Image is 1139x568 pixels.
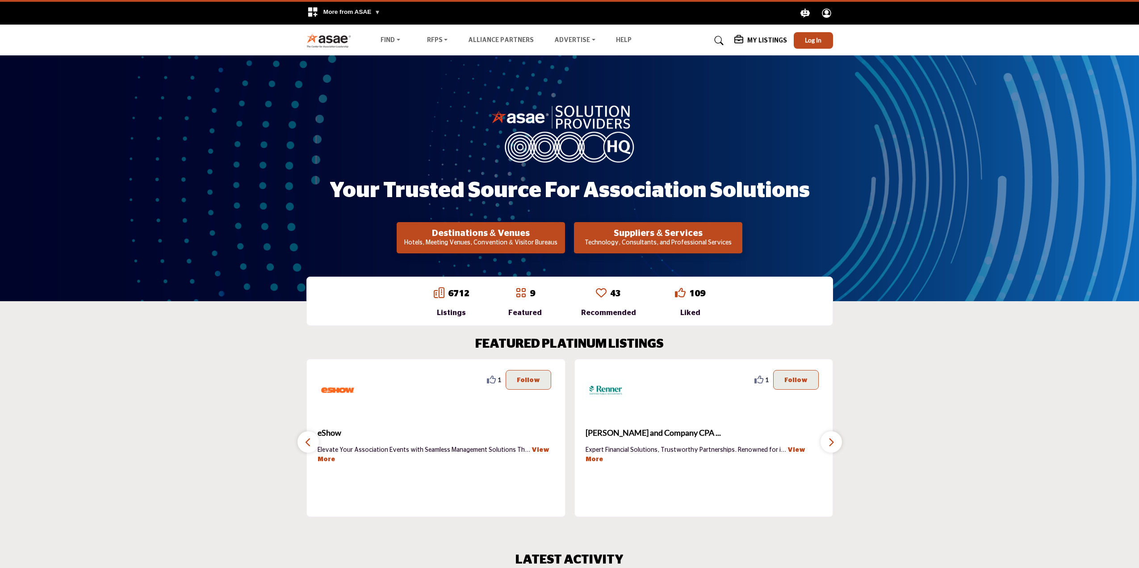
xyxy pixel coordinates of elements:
[399,239,562,248] p: Hotels, Meeting Venues, Convention & Visitor Bureaus
[610,289,621,298] a: 43
[323,8,381,15] span: More from ASAE
[517,375,540,385] p: Follow
[475,337,664,352] h2: FEATURED PLATINUM LISTINGS
[525,447,530,453] span: ...
[301,2,386,25] div: More from ASAE
[318,370,358,410] img: eShow
[318,421,554,445] a: eShow
[675,287,686,298] i: Go to Liked
[448,289,469,298] a: 6712
[581,307,636,318] div: Recommended
[734,35,787,46] div: My Listings
[765,375,769,384] span: 1
[586,446,822,463] p: Expert Financial Solutions, Trustworthy Partnerships. Renowned for i
[515,553,624,568] h2: LATEST ACTIVITY
[574,222,742,253] button: Suppliers & Services Technology, Consultants, and Professional Services
[548,34,602,47] a: Advertise
[805,36,821,44] span: Log In
[577,239,740,248] p: Technology, Consultants, and Professional Services
[318,446,554,463] p: Elevate Your Association Events with Seamless Management Solutions Th
[318,427,554,439] span: eShow
[468,37,534,43] a: Alliance Partners
[434,307,469,318] div: Listings
[784,375,808,385] p: Follow
[747,37,787,45] h5: My Listings
[616,37,632,43] a: Help
[515,287,526,300] a: Go to Featured
[596,287,607,300] a: Go to Recommended
[689,289,705,298] a: 109
[773,370,819,390] button: Follow
[586,370,626,410] img: Renner and Company CPA PC
[491,103,648,162] img: image
[706,34,729,48] a: Search
[306,33,356,48] img: Site Logo
[530,289,535,298] a: 9
[794,32,833,49] button: Log In
[781,447,786,453] span: ...
[675,307,705,318] div: Liked
[421,34,454,47] a: RFPs
[397,222,565,253] button: Destinations & Venues Hotels, Meeting Venues, Convention & Visitor Bureaus
[506,370,551,390] button: Follow
[498,375,501,384] span: 1
[399,228,562,239] h2: Destinations & Venues
[586,427,822,439] span: [PERSON_NAME] and Company CPA ...
[586,421,822,445] b: Renner and Company CPA PC
[330,177,810,205] h1: Your Trusted Source for Association Solutions
[586,421,822,445] a: [PERSON_NAME] and Company CPA ...
[374,34,406,47] a: Find
[508,307,542,318] div: Featured
[577,228,740,239] h2: Suppliers & Services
